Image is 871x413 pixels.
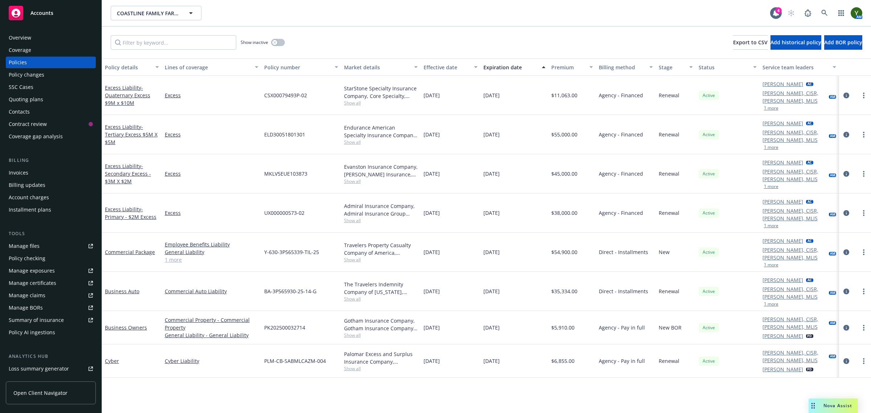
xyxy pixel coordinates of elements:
span: Show all [344,100,418,106]
span: Manage exposures [6,265,96,277]
a: [PERSON_NAME], CISR, [PERSON_NAME], MLIS [762,285,826,300]
span: Agency - Financed [599,131,643,138]
span: Direct - Installments [599,248,648,256]
a: Commercial Auto Liability [165,287,258,295]
div: Policy checking [9,253,45,264]
span: Export to CSV [733,39,768,46]
div: Evanston Insurance Company, [PERSON_NAME] Insurance, Amwins [344,163,418,178]
div: Loss summary generator [9,363,69,375]
a: Invoices [6,167,96,179]
a: Manage BORs [6,302,96,314]
button: COASTLINE FAMILY FARMS, INC. [111,6,201,20]
button: Add historical policy [770,35,821,50]
span: Renewal [659,170,679,177]
span: BA-3P565930-25-14-G [264,287,316,295]
a: Summary of insurance [6,314,96,326]
button: 1 more [764,302,778,306]
a: more [859,357,868,365]
a: Billing updates [6,179,96,191]
a: circleInformation [842,169,851,178]
span: Agency - Pay in full [599,357,645,365]
span: Agency - Financed [599,170,643,177]
span: Accounts [30,10,53,16]
span: [DATE] [424,170,440,177]
a: Excess Liability [105,84,150,106]
a: [PERSON_NAME], CISR, [PERSON_NAME], MLIS [762,315,826,331]
a: Policy checking [6,253,96,264]
div: Stage [659,64,685,71]
a: Loss summary generator [6,363,96,375]
span: [DATE] [483,91,500,99]
a: circleInformation [842,357,851,365]
span: - Primary - $2M Excess [105,206,156,220]
span: Active [702,171,716,177]
a: circleInformation [842,248,851,257]
a: General Liability [165,248,258,256]
div: StarStone Specialty Insurance Company, Core Specialty, Amwins [344,85,418,100]
div: Tools [6,230,96,237]
div: Account charges [9,192,49,203]
div: Admiral Insurance Company, Admiral Insurance Group ([PERSON_NAME] Corporation), [GEOGRAPHIC_DATA] [344,202,418,217]
a: Contacts [6,106,96,118]
span: [DATE] [424,209,440,217]
a: Switch app [834,6,848,20]
a: circleInformation [842,287,851,296]
a: Coverage gap analysis [6,131,96,142]
div: SSC Cases [9,81,33,93]
div: Travelers Property Casualty Company of America, Travelers Insurance [344,241,418,257]
span: Active [702,358,716,364]
span: - Secondary Excess - $3M X $2M [105,163,151,185]
span: Active [702,92,716,99]
button: 1 more [764,145,778,150]
a: [PERSON_NAME], CISR, [PERSON_NAME], MLIS [762,349,826,364]
a: Business Owners [105,324,147,331]
span: Active [702,210,716,216]
button: Billing method [596,58,656,76]
a: circleInformation [842,91,851,100]
a: Manage files [6,240,96,252]
div: Market details [344,64,410,71]
span: Renewal [659,287,679,295]
a: Quoting plans [6,94,96,105]
a: 1 more [165,256,258,263]
span: Show all [344,332,418,338]
span: Show inactive [241,39,268,45]
span: Active [702,288,716,295]
span: [DATE] [424,287,440,295]
span: Renewal [659,357,679,365]
a: Excess [165,91,258,99]
a: [PERSON_NAME] [762,80,803,88]
span: [DATE] [424,324,440,331]
a: more [859,248,868,257]
span: Agency - Financed [599,91,643,99]
a: Commercial Property - Commercial Property [165,316,258,331]
span: [DATE] [483,287,500,295]
img: photo [851,7,862,19]
div: Policy AI ingestions [9,327,55,338]
div: Manage exposures [9,265,55,277]
span: Show all [344,257,418,263]
a: Excess Liability [105,123,158,146]
a: Excess [165,209,258,217]
button: 1 more [764,263,778,267]
span: [DATE] [424,357,440,365]
a: circleInformation [842,130,851,139]
input: Filter by keyword... [111,35,236,50]
span: PK202500032714 [264,324,305,331]
a: Commercial Package [105,249,155,255]
button: Premium [548,58,596,76]
div: Contract review [9,118,47,130]
button: Expiration date [481,58,548,76]
span: $35,334.00 [551,287,577,295]
span: Show all [344,296,418,302]
div: Effective date [424,64,470,71]
span: [DATE] [424,131,440,138]
a: [PERSON_NAME], CISR, [PERSON_NAME], MLIS [762,168,826,183]
span: [DATE] [483,248,500,256]
div: Lines of coverage [165,64,250,71]
a: Policies [6,57,96,68]
div: Overview [9,32,31,44]
a: Search [817,6,832,20]
a: Overview [6,32,96,44]
a: [PERSON_NAME] [762,119,803,127]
